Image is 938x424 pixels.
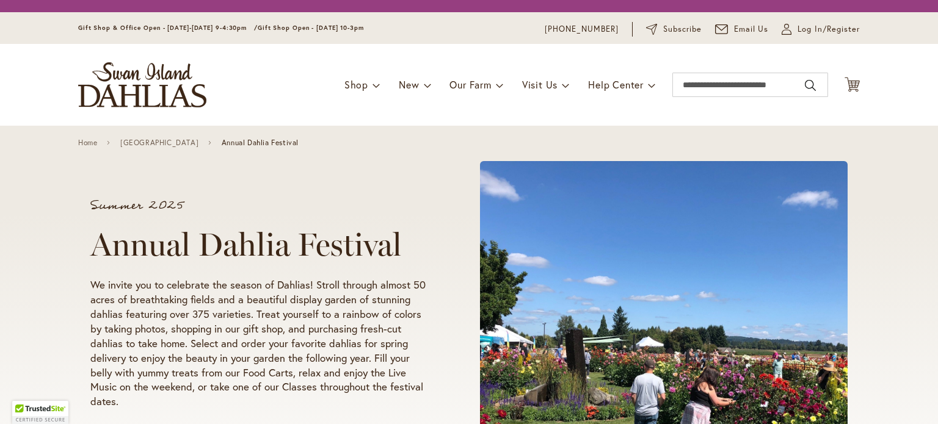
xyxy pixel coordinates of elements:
a: Home [78,138,97,147]
span: Visit Us [522,78,558,91]
p: Summer 2025 [90,199,434,212]
span: Gift Shop & Office Open - [DATE]-[DATE] 9-4:30pm / [78,24,258,32]
span: Log In/Register [798,23,860,35]
div: TrustedSite Certified [12,401,68,424]
span: Email Us [734,23,769,35]
span: Subscribe [663,23,702,35]
span: Gift Shop Open - [DATE] 10-3pm [258,24,364,32]
button: Search [805,76,816,95]
span: New [399,78,419,91]
a: [PHONE_NUMBER] [545,23,619,35]
a: store logo [78,62,206,107]
span: Our Farm [449,78,491,91]
span: Shop [344,78,368,91]
p: We invite you to celebrate the season of Dahlias! Stroll through almost 50 acres of breathtaking ... [90,278,434,409]
a: [GEOGRAPHIC_DATA] [120,138,198,147]
a: Email Us [715,23,769,35]
span: Help Center [588,78,644,91]
h1: Annual Dahlia Festival [90,226,434,263]
a: Log In/Register [782,23,860,35]
span: Annual Dahlia Festival [222,138,299,147]
a: Subscribe [646,23,702,35]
